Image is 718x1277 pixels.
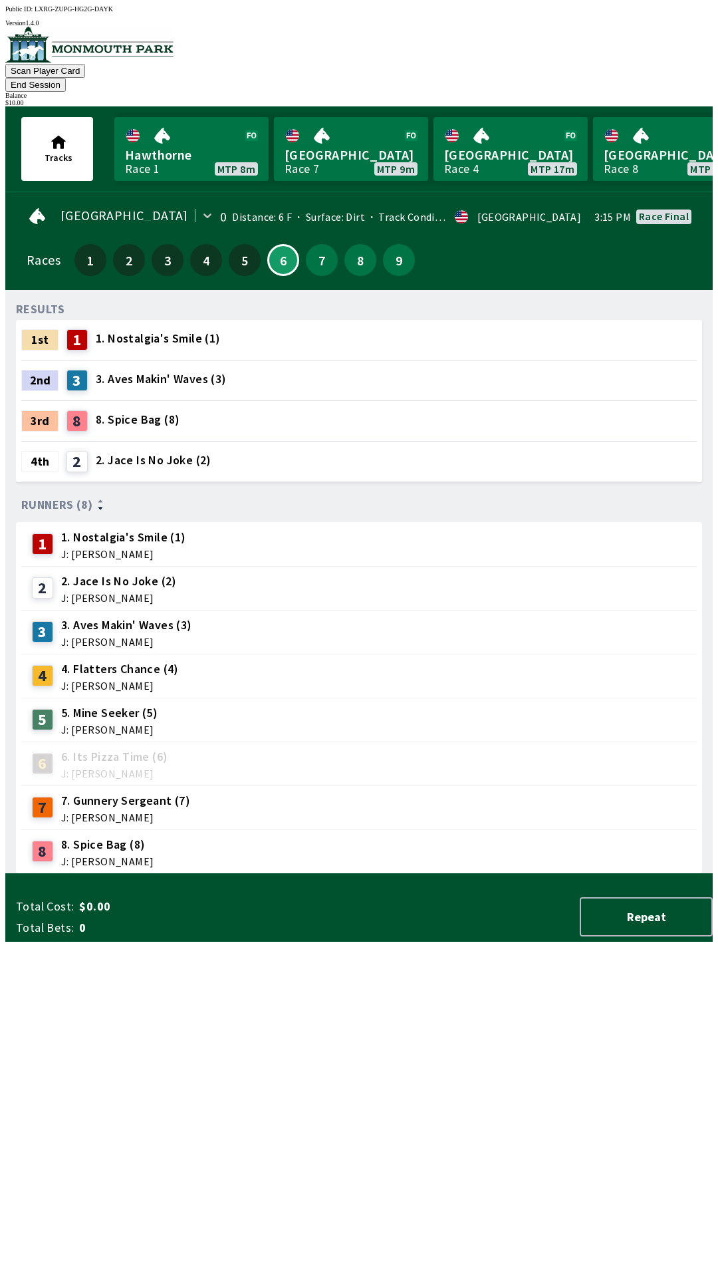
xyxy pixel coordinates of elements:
div: 1 [32,533,53,555]
button: 6 [267,244,299,276]
div: Races [27,255,60,265]
span: 2 [116,255,142,265]
span: J: [PERSON_NAME] [61,768,168,779]
div: 2 [32,577,53,599]
span: 9 [386,255,412,265]
div: 8 [66,410,88,432]
div: RESULTS [16,304,65,315]
span: J: [PERSON_NAME] [61,637,192,647]
button: 3 [152,244,183,276]
span: 8 [348,255,373,265]
a: HawthorneRace 1MTP 8m [114,117,269,181]
span: MTP 17m [531,164,574,174]
span: 5 [232,255,257,265]
div: Balance [5,92,713,99]
span: 1. Nostalgia's Smile (1) [61,529,186,546]
div: 1 [66,329,88,351]
div: 8 [32,841,53,862]
button: 4 [190,244,222,276]
div: 2nd [21,370,59,391]
span: [GEOGRAPHIC_DATA] [444,146,577,164]
div: 5 [32,709,53,730]
div: [GEOGRAPHIC_DATA] [477,212,581,222]
div: 1st [21,329,59,351]
button: 9 [383,244,415,276]
div: Race 4 [444,164,479,174]
span: LXRG-ZUPG-HG2G-DAYK [35,5,113,13]
button: Tracks [21,117,93,181]
button: End Session [5,78,66,92]
span: 7. Gunnery Sergeant (7) [61,792,190,809]
div: 6 [32,753,53,774]
span: Total Bets: [16,920,74,936]
span: MTP 9m [377,164,415,174]
div: Runners (8) [21,498,697,511]
span: 1. Nostalgia's Smile (1) [96,330,221,347]
span: 3:15 PM [594,212,631,222]
span: 4 [193,255,219,265]
span: 3. Aves Makin' Waves (3) [61,617,192,634]
span: 4. Flatters Chance (4) [61,660,179,678]
div: 3 [66,370,88,391]
span: Runners (8) [21,499,92,510]
div: Race 7 [285,164,319,174]
span: [GEOGRAPHIC_DATA] [285,146,418,164]
button: 7 [306,244,338,276]
span: $0.00 [79,899,289,915]
div: Race 1 [125,164,160,174]
span: 0 [79,920,289,936]
span: 5. Mine Seeker (5) [61,704,158,722]
span: Hawthorne [125,146,258,164]
span: Repeat [592,909,701,924]
a: [GEOGRAPHIC_DATA]Race 7MTP 9m [274,117,428,181]
button: 1 [74,244,106,276]
img: venue logo [5,27,174,63]
a: [GEOGRAPHIC_DATA]Race 4MTP 17m [433,117,588,181]
div: 4 [32,665,53,686]
span: J: [PERSON_NAME] [61,812,190,823]
span: J: [PERSON_NAME] [61,724,158,735]
span: 6 [272,257,295,263]
span: Track Condition: Firm [365,210,482,223]
span: 7 [309,255,334,265]
span: MTP 8m [217,164,255,174]
div: Version 1.4.0 [5,19,713,27]
button: 8 [344,244,376,276]
span: 2. Jace Is No Joke (2) [96,452,211,469]
div: 4th [21,451,59,472]
span: J: [PERSON_NAME] [61,680,179,691]
div: 7 [32,797,53,818]
span: [GEOGRAPHIC_DATA] [60,210,188,221]
span: 2. Jace Is No Joke (2) [61,573,177,590]
button: Repeat [580,897,713,936]
button: Scan Player Card [5,64,85,78]
div: Race 8 [604,164,638,174]
span: Surface: Dirt [292,210,365,223]
span: 6. Its Pizza Time (6) [61,748,168,766]
div: 3 [32,621,53,642]
div: 0 [220,212,227,222]
div: $ 10.00 [5,99,713,106]
span: 3 [155,255,180,265]
div: 3rd [21,410,59,432]
span: J: [PERSON_NAME] [61,593,177,603]
span: 3. Aves Makin' Waves (3) [96,370,227,388]
span: 8. Spice Bag (8) [96,411,179,428]
span: 1 [78,255,103,265]
div: 2 [66,451,88,472]
button: 2 [113,244,145,276]
span: 8. Spice Bag (8) [61,836,154,853]
span: Total Cost: [16,899,74,915]
span: Tracks [45,152,72,164]
span: J: [PERSON_NAME] [61,549,186,559]
button: 5 [229,244,261,276]
span: Distance: 6 F [232,210,292,223]
div: Public ID: [5,5,713,13]
span: J: [PERSON_NAME] [61,856,154,867]
div: Race final [639,211,689,221]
